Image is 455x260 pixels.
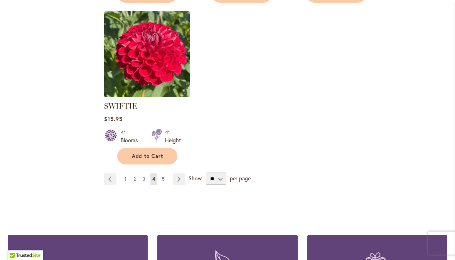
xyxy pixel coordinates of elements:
[104,115,123,122] span: $15.95
[165,129,181,144] div: 4' Height
[125,176,126,182] span: 1
[104,91,190,99] a: SWIFTIE
[141,173,147,185] a: 3
[123,173,128,185] a: 1
[189,174,202,182] span: Show
[143,176,145,182] span: 3
[104,11,190,97] img: SWIFTIE
[230,174,251,182] span: per page
[160,173,167,185] a: 5
[131,173,138,185] a: 2
[121,129,142,144] div: 4" Blooms
[162,176,165,182] span: 5
[152,176,155,182] span: 4
[132,153,163,159] span: Add to Cart
[117,148,177,164] button: Add to Cart
[104,101,137,111] a: SWIFTIE
[133,176,136,182] span: 2
[6,233,27,254] iframe: Launch Accessibility Center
